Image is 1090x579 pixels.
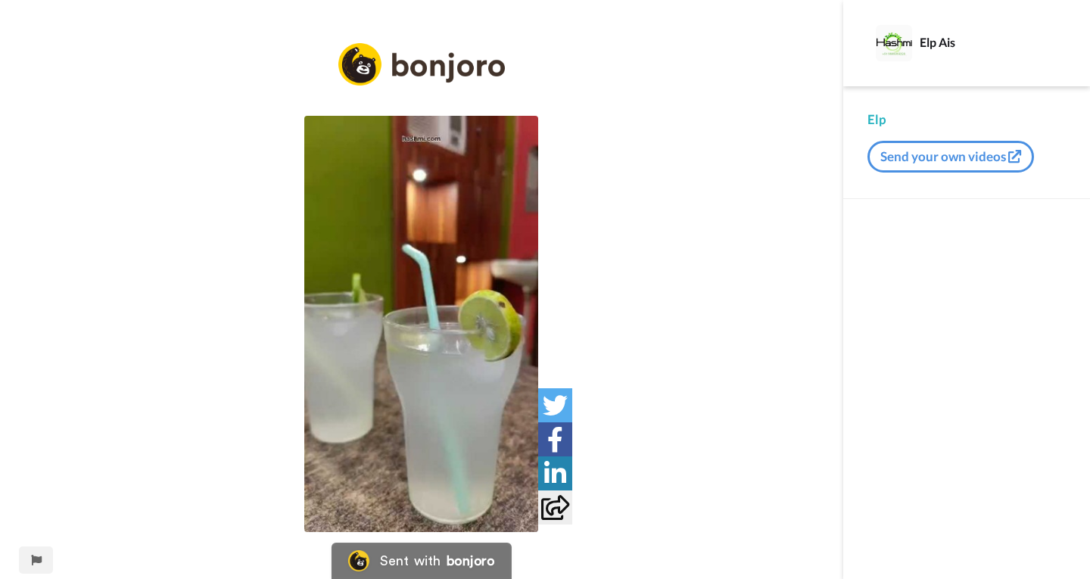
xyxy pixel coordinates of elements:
[867,111,1066,129] div: Elp
[447,554,495,568] div: bonjoro
[867,141,1034,173] button: Send your own videos
[332,543,512,579] a: Bonjoro LogoSent withbonjoro
[348,550,369,571] img: Bonjoro Logo
[876,25,912,61] img: Profile Image
[338,43,505,86] img: logo_full.png
[304,116,538,532] img: 4ff69512-dbc3-4d9f-b25c-37b1c333a9e6_thumbnail_source_1709883012.jpg
[920,35,1065,49] div: Elp Ais
[380,554,441,568] div: Sent with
